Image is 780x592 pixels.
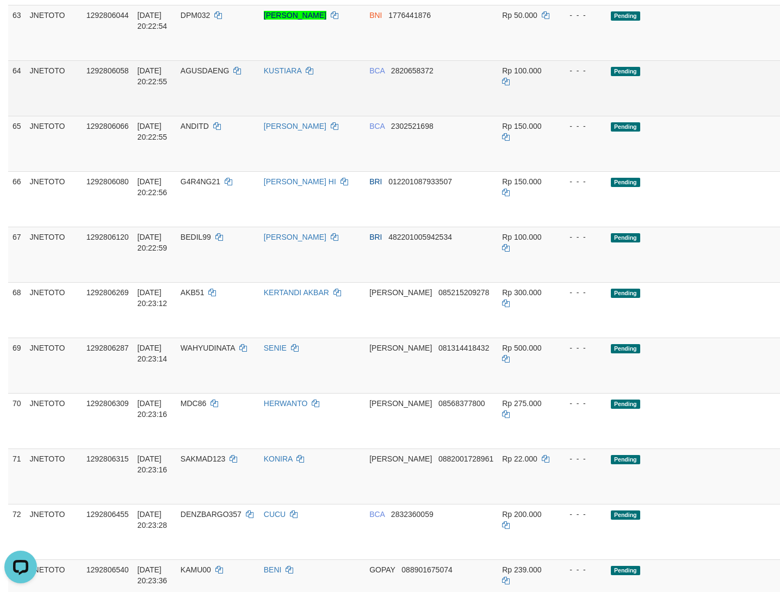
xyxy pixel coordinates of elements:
[369,11,382,20] span: BNI
[611,289,640,298] span: Pending
[561,453,602,464] div: - - -
[502,510,541,519] span: Rp 200.000
[138,66,168,86] span: [DATE] 20:22:55
[561,121,602,132] div: - - -
[388,233,452,241] span: Copy 482201005942534 to clipboard
[438,288,489,297] span: Copy 085215209278 to clipboard
[369,66,385,75] span: BCA
[138,122,168,141] span: [DATE] 20:22:55
[138,177,168,197] span: [DATE] 20:22:56
[138,233,168,252] span: [DATE] 20:22:59
[26,282,82,338] td: JNETOTO
[264,177,336,186] a: [PERSON_NAME] HI
[86,344,129,352] span: 1292806287
[611,400,640,409] span: Pending
[369,399,432,408] span: [PERSON_NAME]
[502,399,541,408] span: Rp 275.000
[4,4,37,37] button: Open LiveChat chat widget
[138,510,168,529] span: [DATE] 20:23:28
[264,66,301,75] a: KUSTIARA
[86,233,129,241] span: 1292806120
[86,66,129,75] span: 1292806058
[502,122,541,130] span: Rp 150.000
[181,288,205,297] span: AKB51
[502,233,541,241] span: Rp 100.000
[8,504,26,559] td: 72
[181,510,242,519] span: DENZBARGO357
[264,233,326,241] a: [PERSON_NAME]
[264,510,286,519] a: CUCU
[264,565,282,574] a: BENI
[369,288,432,297] span: [PERSON_NAME]
[611,455,640,464] span: Pending
[388,177,452,186] span: Copy 012201087933507 to clipboard
[26,60,82,116] td: JNETOTO
[26,5,82,60] td: JNETOTO
[264,399,308,408] a: HERWANTO
[502,454,537,463] span: Rp 22.000
[86,399,129,408] span: 1292806309
[86,288,129,297] span: 1292806269
[181,177,220,186] span: G4R4NG21
[181,11,210,20] span: DPM032
[181,454,225,463] span: SAKMAD123
[138,454,168,474] span: [DATE] 20:23:16
[26,338,82,393] td: JNETOTO
[561,342,602,353] div: - - -
[369,510,385,519] span: BCA
[8,5,26,60] td: 63
[181,565,211,574] span: KAMU00
[26,227,82,282] td: JNETOTO
[138,344,168,363] span: [DATE] 20:23:14
[369,344,432,352] span: [PERSON_NAME]
[388,11,431,20] span: Copy 1776441876 to clipboard
[502,344,541,352] span: Rp 500.000
[26,171,82,227] td: JNETOTO
[181,122,209,130] span: ANDITD
[8,227,26,282] td: 67
[181,66,229,75] span: AGUSDAENG
[264,344,287,352] a: SENIE
[369,454,432,463] span: [PERSON_NAME]
[611,178,640,187] span: Pending
[561,564,602,575] div: - - -
[264,288,329,297] a: KERTANDI AKBAR
[8,282,26,338] td: 68
[138,565,168,585] span: [DATE] 20:23:36
[561,287,602,298] div: - - -
[86,122,129,130] span: 1292806066
[561,232,602,242] div: - - -
[8,448,26,504] td: 71
[138,11,168,30] span: [DATE] 20:22:54
[26,116,82,171] td: JNETOTO
[438,454,493,463] span: Copy 0882001728961 to clipboard
[611,344,640,353] span: Pending
[611,566,640,575] span: Pending
[561,176,602,187] div: - - -
[26,393,82,448] td: JNETOTO
[86,177,129,186] span: 1292806080
[8,338,26,393] td: 69
[264,122,326,130] a: [PERSON_NAME]
[26,504,82,559] td: JNETOTO
[611,233,640,242] span: Pending
[181,399,206,408] span: MDC86
[611,510,640,520] span: Pending
[86,11,129,20] span: 1292806044
[264,454,293,463] a: KONIRA
[561,398,602,409] div: - - -
[611,67,640,76] span: Pending
[502,565,541,574] span: Rp 239.000
[138,399,168,419] span: [DATE] 20:23:16
[264,11,326,20] a: [PERSON_NAME]
[369,565,395,574] span: GOPAY
[611,122,640,132] span: Pending
[8,393,26,448] td: 70
[8,116,26,171] td: 65
[502,177,541,186] span: Rp 150.000
[26,448,82,504] td: JNETOTO
[561,10,602,21] div: - - -
[181,344,235,352] span: WAHYUDINATA
[391,122,434,130] span: Copy 2302521698 to clipboard
[8,60,26,116] td: 64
